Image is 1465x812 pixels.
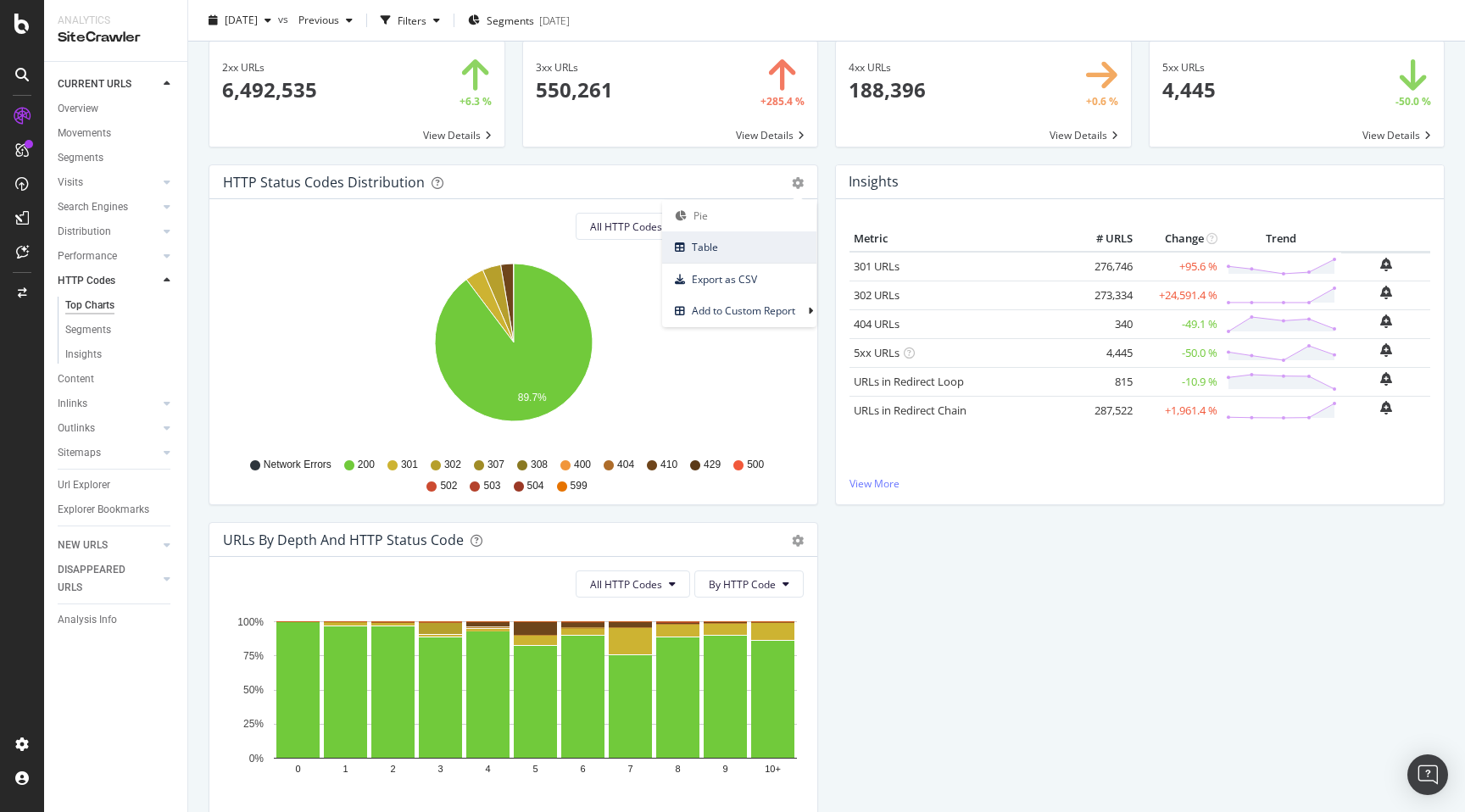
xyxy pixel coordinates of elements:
[58,174,159,192] a: Visits
[58,125,175,142] a: Movements
[1137,367,1222,396] td: -10.9 %
[1380,401,1392,414] div: bell-plus
[437,765,443,775] text: 3
[792,535,804,547] div: gear
[1380,343,1392,357] div: bell-plus
[343,765,348,775] text: 1
[58,370,175,388] a: Content
[483,479,500,493] span: 503
[225,13,258,27] span: 2025 Sep. 1st
[694,570,804,598] button: By HTTP Code
[58,395,87,413] div: Inlinks
[58,75,131,93] div: CURRENT URLS
[58,272,115,290] div: HTTP Codes
[223,531,464,548] div: URLs by Depth and HTTP Status Code
[662,200,816,327] ul: gear
[675,765,680,775] text: 8
[1380,314,1392,328] div: bell-plus
[58,420,159,437] a: Outlinks
[539,13,570,27] div: [DATE]
[223,253,804,450] svg: A chart.
[854,403,966,418] a: URLs in Redirect Chain
[709,577,776,592] span: By HTTP Code
[1137,252,1222,281] td: +95.6 %
[487,13,534,27] span: Segments
[243,650,264,662] text: 75%
[58,444,101,462] div: Sitemaps
[358,458,375,472] span: 200
[58,272,159,290] a: HTTP Codes
[532,765,538,775] text: 5
[292,7,359,34] button: Previous
[223,611,804,808] svg: A chart.
[849,226,1069,252] th: Metric
[662,204,816,227] span: Pie
[485,765,490,775] text: 4
[243,684,264,696] text: 50%
[243,719,264,731] text: 25%
[461,7,577,34] button: Segments[DATE]
[1137,396,1222,425] td: +1,961.4 %
[1380,286,1392,299] div: bell-plus
[58,100,98,118] div: Overview
[58,501,149,519] div: Explorer Bookmarks
[1137,338,1222,367] td: -50.0 %
[65,346,102,364] div: Insights
[580,765,585,775] text: 6
[854,259,900,274] a: 301 URLs
[617,458,634,472] span: 404
[518,392,547,404] text: 89.7%
[58,100,175,118] a: Overview
[58,611,175,629] a: Analysis Info
[662,299,808,322] span: Add to Custom Report
[65,297,114,314] div: Top Charts
[1069,309,1137,338] td: 340
[58,14,174,28] div: Analytics
[58,476,110,494] div: Url Explorer
[1069,226,1137,252] th: # URLS
[444,458,461,472] span: 302
[1137,281,1222,309] td: +24,591.4 %
[765,765,781,775] text: 10+
[65,321,111,339] div: Segments
[576,570,690,598] button: All HTTP Codes
[58,28,174,47] div: SiteCrawler
[58,561,159,597] a: DISAPPEARED URLS
[662,268,816,291] span: Export as CSV
[1069,338,1137,367] td: 4,445
[1069,252,1137,281] td: 276,746
[65,321,175,339] a: Segments
[398,13,426,27] div: Filters
[58,395,159,413] a: Inlinks
[722,765,727,775] text: 9
[292,13,339,27] span: Previous
[202,7,278,34] button: [DATE]
[58,370,94,388] div: Content
[1137,309,1222,338] td: -49.1 %
[662,236,816,259] span: Table
[237,616,264,628] text: 100%
[58,198,159,216] a: Search Engines
[374,7,447,34] button: Filters
[1069,281,1137,309] td: 273,334
[627,765,632,775] text: 7
[1137,226,1222,252] th: Change
[264,458,331,472] span: Network Errors
[590,220,662,234] span: All HTTP Codes
[58,149,175,167] a: Segments
[854,345,900,360] a: 5xx URLs
[401,458,418,472] span: 301
[854,287,900,303] a: 302 URLs
[576,213,690,240] button: All HTTP Codes
[278,11,292,25] span: vs
[660,458,677,472] span: 410
[65,297,175,314] a: Top Charts
[1407,754,1448,795] div: Open Intercom Messenger
[58,420,95,437] div: Outlinks
[58,561,143,597] div: DISAPPEARED URLS
[704,458,721,472] span: 429
[1069,396,1137,425] td: 287,522
[849,170,899,193] h4: Insights
[531,458,548,472] span: 308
